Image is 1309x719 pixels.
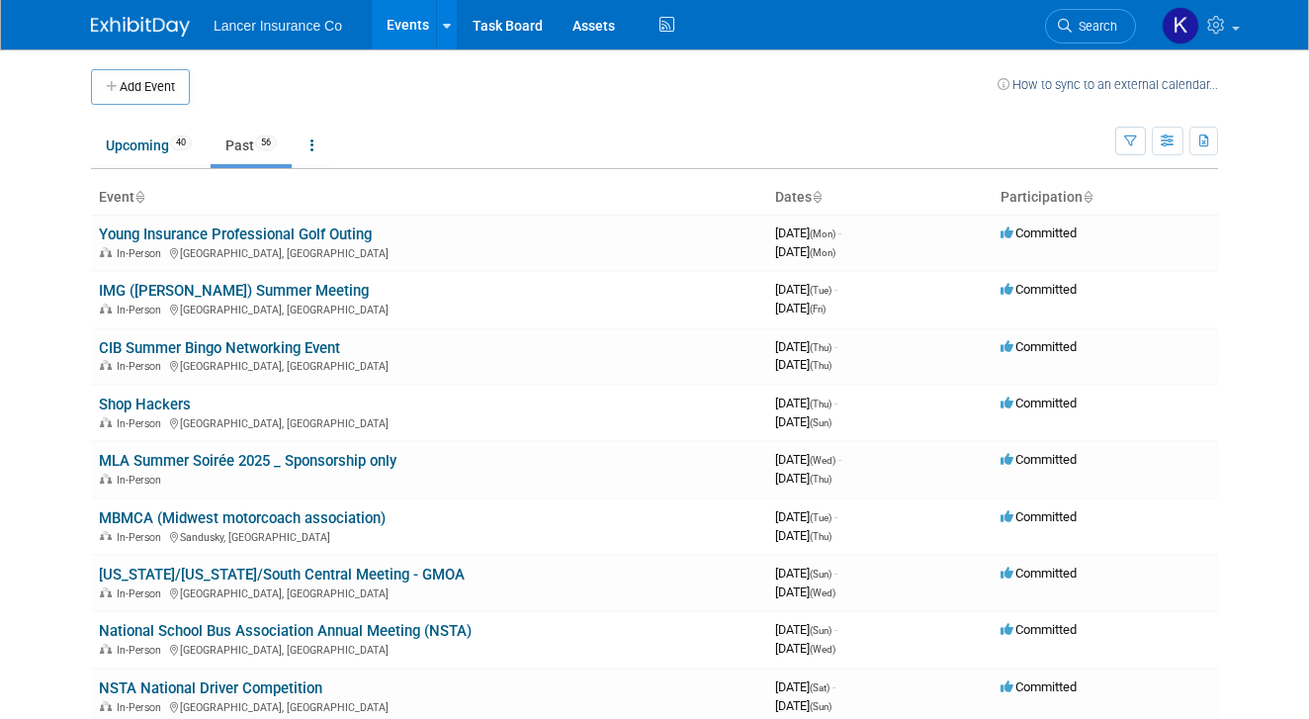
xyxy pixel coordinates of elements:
[810,228,835,239] span: (Mon)
[993,181,1218,215] th: Participation
[1072,19,1117,34] span: Search
[134,189,144,205] a: Sort by Event Name
[99,698,759,714] div: [GEOGRAPHIC_DATA], [GEOGRAPHIC_DATA]
[100,531,112,541] img: In-Person Event
[775,301,826,315] span: [DATE]
[99,528,759,544] div: Sandusky, [GEOGRAPHIC_DATA]
[810,417,831,428] span: (Sun)
[99,282,369,300] a: IMG ([PERSON_NAME]) Summer Meeting
[834,509,837,524] span: -
[117,474,167,487] span: In-Person
[99,622,472,640] a: National School Bus Association Annual Meeting (NSTA)
[838,452,841,467] span: -
[99,414,759,430] div: [GEOGRAPHIC_DATA], [GEOGRAPHIC_DATA]
[100,701,112,711] img: In-Person Event
[834,339,837,354] span: -
[1001,452,1077,467] span: Committed
[810,285,831,296] span: (Tue)
[775,509,837,524] span: [DATE]
[775,357,831,372] span: [DATE]
[1162,7,1199,45] img: Kimberly Ochs
[255,135,277,150] span: 56
[775,225,841,240] span: [DATE]
[1083,189,1092,205] a: Sort by Participation Type
[99,244,759,260] div: [GEOGRAPHIC_DATA], [GEOGRAPHIC_DATA]
[100,644,112,654] img: In-Person Event
[117,360,167,373] span: In-Person
[99,225,372,243] a: Young Insurance Professional Golf Outing
[775,679,835,694] span: [DATE]
[214,18,342,34] span: Lancer Insurance Co
[1045,9,1136,44] a: Search
[99,509,386,527] a: MBMCA (Midwest motorcoach association)
[810,625,831,636] span: (Sun)
[117,247,167,260] span: In-Person
[170,135,192,150] span: 40
[810,701,831,712] span: (Sun)
[99,584,759,600] div: [GEOGRAPHIC_DATA], [GEOGRAPHIC_DATA]
[100,304,112,314] img: In-Person Event
[810,360,831,371] span: (Thu)
[775,282,837,297] span: [DATE]
[1001,339,1077,354] span: Committed
[100,417,112,427] img: In-Person Event
[810,531,831,542] span: (Thu)
[810,512,831,523] span: (Tue)
[810,569,831,580] span: (Sun)
[117,417,167,430] span: In-Person
[1001,282,1077,297] span: Committed
[1001,509,1077,524] span: Committed
[775,452,841,467] span: [DATE]
[775,584,835,599] span: [DATE]
[810,342,831,353] span: (Thu)
[767,181,993,215] th: Dates
[775,566,837,581] span: [DATE]
[117,304,167,316] span: In-Person
[834,566,837,581] span: -
[1001,622,1077,637] span: Committed
[832,679,835,694] span: -
[834,622,837,637] span: -
[99,452,396,470] a: MLA Summer Soirée 2025 _ Sponsorship only
[834,282,837,297] span: -
[99,339,340,357] a: CIB Summer Bingo Networking Event
[810,304,826,315] span: (Fri)
[99,396,191,413] a: Shop Hackers
[1001,225,1077,240] span: Committed
[810,587,835,598] span: (Wed)
[810,399,831,409] span: (Thu)
[99,566,465,584] a: [US_STATE]/[US_STATE]/South Central Meeting - GMOA
[775,622,837,637] span: [DATE]
[834,396,837,410] span: -
[775,244,835,259] span: [DATE]
[117,531,167,544] span: In-Person
[91,127,207,164] a: Upcoming40
[838,225,841,240] span: -
[99,301,759,316] div: [GEOGRAPHIC_DATA], [GEOGRAPHIC_DATA]
[99,641,759,657] div: [GEOGRAPHIC_DATA], [GEOGRAPHIC_DATA]
[91,181,767,215] th: Event
[100,587,112,597] img: In-Person Event
[812,189,822,205] a: Sort by Start Date
[775,528,831,543] span: [DATE]
[775,414,831,429] span: [DATE]
[99,679,322,697] a: NSTA National Driver Competition
[100,247,112,257] img: In-Person Event
[91,69,190,105] button: Add Event
[775,698,831,713] span: [DATE]
[100,474,112,484] img: In-Person Event
[998,77,1218,92] a: How to sync to an external calendar...
[211,127,292,164] a: Past56
[810,644,835,655] span: (Wed)
[99,357,759,373] div: [GEOGRAPHIC_DATA], [GEOGRAPHIC_DATA]
[117,644,167,657] span: In-Person
[810,474,831,485] span: (Thu)
[810,455,835,466] span: (Wed)
[775,641,835,656] span: [DATE]
[1001,396,1077,410] span: Committed
[775,396,837,410] span: [DATE]
[117,587,167,600] span: In-Person
[810,247,835,258] span: (Mon)
[91,17,190,37] img: ExhibitDay
[775,339,837,354] span: [DATE]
